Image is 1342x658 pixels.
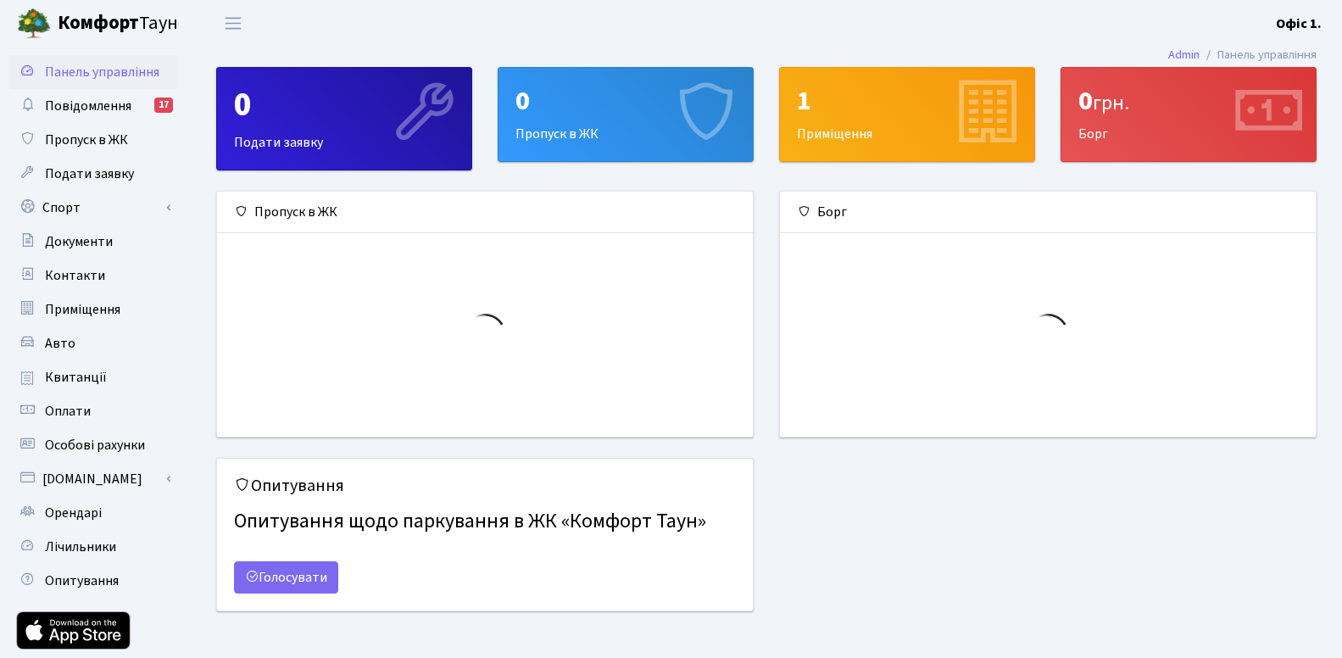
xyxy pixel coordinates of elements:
[45,538,116,556] span: Лічильники
[45,436,145,454] span: Особові рахунки
[498,67,754,162] a: 0Пропуск в ЖК
[154,98,173,113] div: 17
[45,266,105,285] span: Контакти
[234,476,736,496] h5: Опитування
[45,572,119,590] span: Опитування
[797,85,1017,117] div: 1
[780,192,1316,233] div: Борг
[45,334,75,353] span: Авто
[8,564,178,598] a: Опитування
[779,67,1035,162] a: 1Приміщення
[8,462,178,496] a: [DOMAIN_NAME]
[8,530,178,564] a: Лічильники
[8,55,178,89] a: Панель управління
[8,123,178,157] a: Пропуск в ЖК
[216,67,472,170] a: 0Подати заявку
[8,89,178,123] a: Повідомлення17
[45,164,134,183] span: Подати заявку
[8,496,178,530] a: Орендарі
[234,85,454,125] div: 0
[8,225,178,259] a: Документи
[1093,88,1129,118] span: грн.
[217,192,753,233] div: Пропуск в ЖК
[8,259,178,293] a: Контакти
[45,504,102,522] span: Орендарі
[8,326,178,360] a: Авто
[8,428,178,462] a: Особові рахунки
[1276,14,1322,33] b: Офіс 1.
[8,191,178,225] a: Спорт
[8,157,178,191] a: Подати заявку
[8,360,178,394] a: Квитанції
[1061,68,1316,161] div: Борг
[45,300,120,319] span: Приміщення
[45,131,128,149] span: Пропуск в ЖК
[1168,46,1200,64] a: Admin
[1078,85,1299,117] div: 0
[45,97,131,115] span: Повідомлення
[58,9,178,38] span: Таун
[1143,37,1342,73] nav: breadcrumb
[45,368,107,387] span: Квитанції
[234,503,736,541] h4: Опитування щодо паркування в ЖК «Комфорт Таун»
[212,9,254,37] button: Переключити навігацію
[17,7,51,41] img: logo.png
[217,68,471,170] div: Подати заявку
[234,561,338,594] a: Голосувати
[515,85,736,117] div: 0
[498,68,753,161] div: Пропуск в ЖК
[8,394,178,428] a: Оплати
[45,232,113,251] span: Документи
[780,68,1034,161] div: Приміщення
[1276,14,1322,34] a: Офіс 1.
[45,402,91,421] span: Оплати
[1200,46,1317,64] li: Панель управління
[58,9,139,36] b: Комфорт
[8,293,178,326] a: Приміщення
[45,63,159,81] span: Панель управління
